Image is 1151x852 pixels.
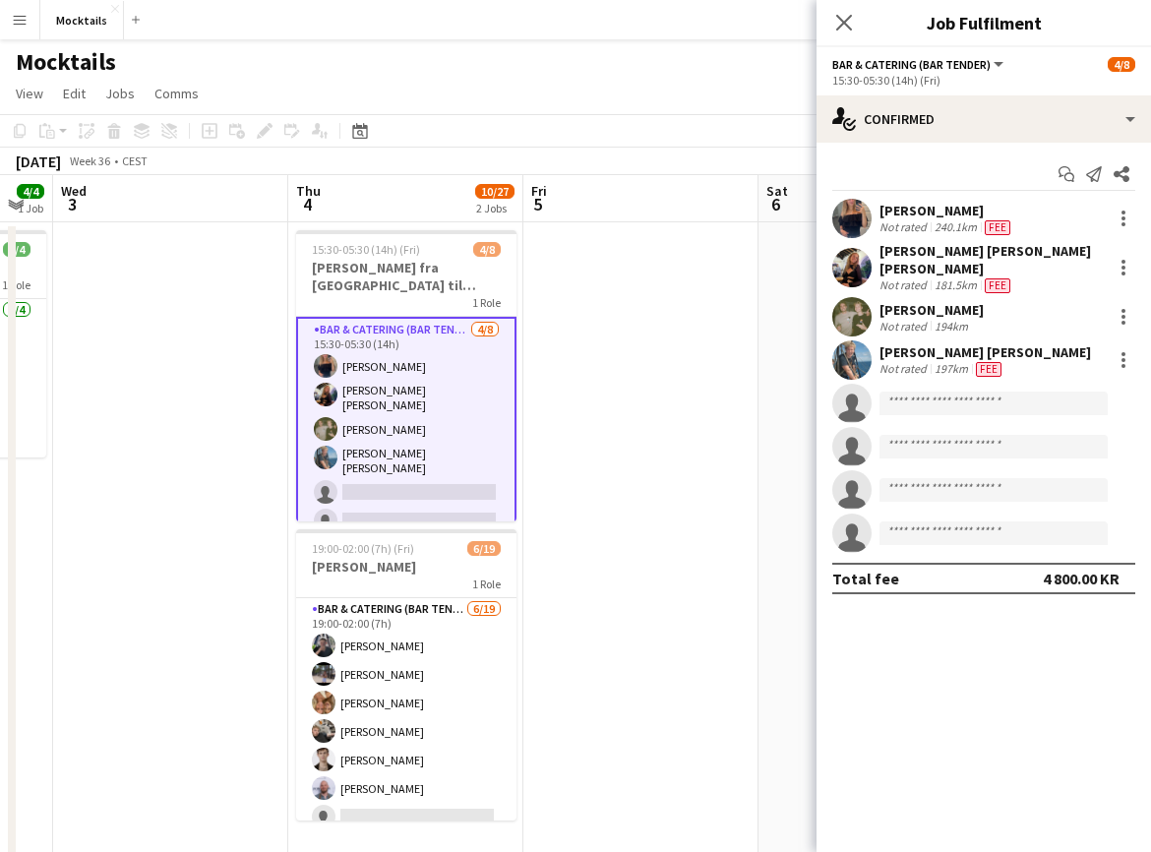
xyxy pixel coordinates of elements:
div: Not rated [879,277,931,293]
div: [DATE] [16,152,61,171]
span: Jobs [105,85,135,102]
span: Edit [63,85,86,102]
span: 3 [58,193,87,215]
div: CEST [122,153,148,168]
div: 15:30-05:30 (14h) (Fri) [832,73,1135,88]
h3: Job Fulfilment [817,10,1151,35]
span: Bar & Catering (Bar Tender) [832,57,991,72]
a: Comms [147,81,207,106]
div: 4 800.00 KR [1043,569,1120,588]
div: [PERSON_NAME] [PERSON_NAME] [PERSON_NAME] [879,242,1104,277]
span: 4/4 [3,242,30,257]
h3: [PERSON_NAME] [296,558,516,576]
div: Not rated [879,319,931,334]
div: 1 Job [18,201,43,215]
div: 240.1km [931,219,981,235]
span: 4/8 [1108,57,1135,72]
div: Not rated [879,361,931,377]
div: Crew has different fees then in role [981,219,1014,235]
span: 1 Role [2,277,30,292]
div: Not rated [879,219,931,235]
a: View [8,81,51,106]
span: 4/4 [17,184,44,199]
div: 194km [931,319,972,334]
h3: [PERSON_NAME] fra [GEOGRAPHIC_DATA] til [GEOGRAPHIC_DATA] [296,259,516,294]
span: Wed [61,182,87,200]
a: Edit [55,81,93,106]
app-job-card: 15:30-05:30 (14h) (Fri)4/8[PERSON_NAME] fra [GEOGRAPHIC_DATA] til [GEOGRAPHIC_DATA]1 RoleBar & Ca... [296,230,516,521]
span: 10/27 [475,184,515,199]
div: [PERSON_NAME] [879,301,984,319]
div: 2 Jobs [476,201,514,215]
app-job-card: 19:00-02:00 (7h) (Fri)6/19[PERSON_NAME]1 RoleBar & Catering (Bar Tender)6/1919:00-02:00 (7h)[PERS... [296,529,516,821]
h1: Mocktails [16,47,116,77]
div: Total fee [832,569,899,588]
span: Week 36 [65,153,114,168]
span: 1 Role [472,295,501,310]
app-card-role: Bar & Catering (Bar Tender)4/815:30-05:30 (14h)[PERSON_NAME][PERSON_NAME] [PERSON_NAME] [PERSON_N... [296,317,516,599]
div: 181.5km [931,277,981,293]
div: Confirmed [817,95,1151,143]
span: Thu [296,182,321,200]
div: Crew has different fees then in role [972,361,1005,377]
span: Comms [154,85,199,102]
div: Crew has different fees then in role [981,277,1014,293]
button: Bar & Catering (Bar Tender) [832,57,1006,72]
div: 197km [931,361,972,377]
span: 6/19 [467,541,501,556]
span: Fee [985,220,1010,235]
div: [PERSON_NAME] [PERSON_NAME] [879,343,1091,361]
span: 4 [293,193,321,215]
button: Mocktails [40,1,124,39]
span: 4/8 [473,242,501,257]
span: Fee [976,362,1001,377]
span: Fee [985,278,1010,293]
span: 15:30-05:30 (14h) (Fri) [312,242,420,257]
div: [PERSON_NAME] [879,202,1014,219]
span: Fri [531,182,547,200]
span: 1 Role [472,577,501,591]
span: Sat [766,182,788,200]
span: 6 [763,193,788,215]
span: 5 [528,193,547,215]
span: 19:00-02:00 (7h) (Fri) [312,541,414,556]
a: Jobs [97,81,143,106]
span: View [16,85,43,102]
